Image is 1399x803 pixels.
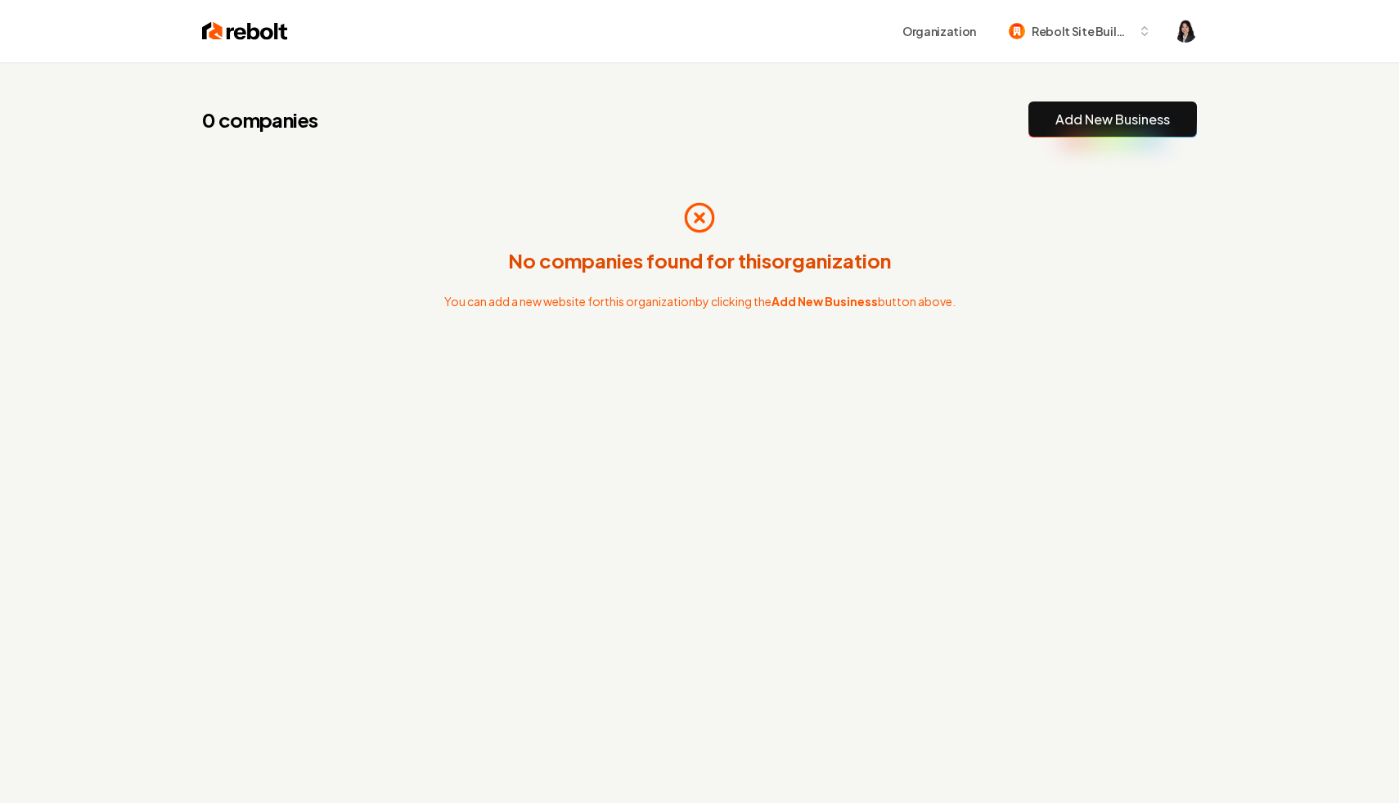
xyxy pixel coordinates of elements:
[1174,20,1197,43] button: Open user button
[444,293,956,309] p: You can add a new website for this organization by clicking the button above.
[1009,23,1025,39] img: Rebolt Site Builder
[202,106,359,133] h1: 0 companies
[771,294,878,309] strong: Add New Business
[1174,20,1197,43] img: Haley Paramoure
[1032,23,1131,40] span: Rebolt Site Builder
[1055,110,1170,129] a: Add New Business
[1028,102,1197,138] button: Add New Business
[893,16,986,46] button: Organization
[202,20,288,43] img: Rebolt Logo
[508,247,891,273] p: No companies found for this organization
